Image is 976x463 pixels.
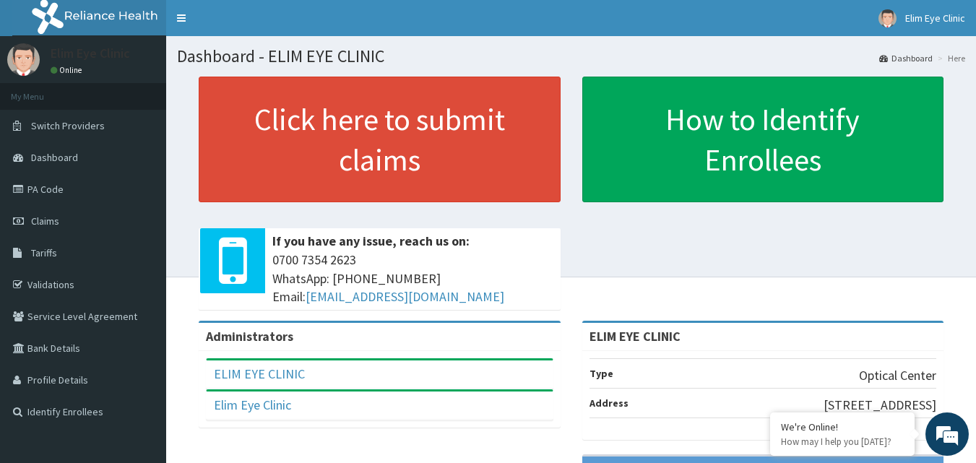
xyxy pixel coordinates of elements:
strong: ELIM EYE CLINIC [590,328,681,345]
p: [STREET_ADDRESS] [824,396,936,415]
a: How to Identify Enrollees [582,77,944,202]
h1: Dashboard - ELIM EYE CLINIC [177,47,965,66]
a: Click here to submit claims [199,77,561,202]
b: If you have any issue, reach us on: [272,233,470,249]
span: Claims [31,215,59,228]
b: Administrators [206,328,293,345]
span: Elim Eye Clinic [905,12,965,25]
a: Dashboard [879,52,933,64]
p: Elim Eye Clinic [51,47,130,60]
b: Address [590,397,629,410]
span: 0700 7354 2623 WhatsApp: [PHONE_NUMBER] Email: [272,251,553,306]
img: User Image [878,9,897,27]
a: Elim Eye Clinic [214,397,291,413]
div: We're Online! [781,420,904,433]
span: Switch Providers [31,119,105,132]
a: Online [51,65,85,75]
img: User Image [7,43,40,76]
a: [EMAIL_ADDRESS][DOMAIN_NAME] [306,288,504,305]
b: Type [590,367,613,380]
li: Here [934,52,965,64]
p: How may I help you today? [781,436,904,448]
p: Optical Center [859,366,936,385]
a: ELIM EYE CLINIC [214,365,305,382]
span: Tariffs [31,246,57,259]
span: Dashboard [31,151,78,164]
